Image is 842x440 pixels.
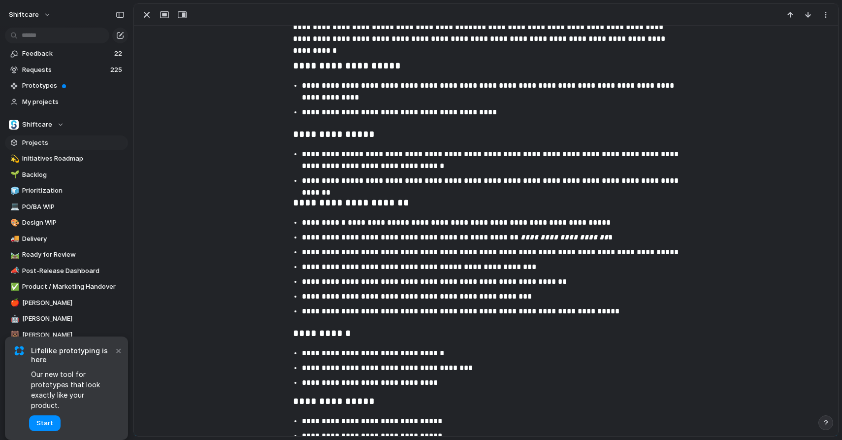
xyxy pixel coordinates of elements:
[5,63,128,77] a: Requests225
[29,415,61,431] button: Start
[5,183,128,198] a: 🧊Prioritization
[9,154,19,164] button: 💫
[22,186,125,196] span: Prioritization
[114,49,124,59] span: 22
[10,265,17,276] div: 📣
[22,266,125,276] span: Post-Release Dashboard
[5,46,128,61] a: Feedback22
[9,250,19,260] button: 🛤️
[110,65,124,75] span: 225
[5,95,128,109] a: My projects
[9,218,19,228] button: 🎨
[10,249,17,261] div: 🛤️
[22,154,125,164] span: Initiatives Roadmap
[10,329,17,340] div: 🐻
[36,418,53,428] span: Start
[9,282,19,292] button: ✅
[22,314,125,324] span: [PERSON_NAME]
[9,186,19,196] button: 🧊
[22,202,125,212] span: PO/BA WIP
[22,138,125,148] span: Projects
[10,233,17,244] div: 🚚
[22,218,125,228] span: Design WIP
[5,311,128,326] a: 🤖[PERSON_NAME]
[9,298,19,308] button: 🍎
[5,328,128,342] a: 🐻[PERSON_NAME]
[5,247,128,262] a: 🛤️Ready for Review
[31,346,113,364] span: Lifelike prototyping is here
[5,200,128,214] a: 💻PO/BA WIP
[22,120,52,130] span: Shiftcare
[9,170,19,180] button: 🌱
[22,298,125,308] span: [PERSON_NAME]
[22,49,111,59] span: Feedback
[10,313,17,325] div: 🤖
[22,170,125,180] span: Backlog
[9,314,19,324] button: 🤖
[9,234,19,244] button: 🚚
[9,10,39,20] span: shiftcare
[5,279,128,294] a: ✅Product / Marketing Handover
[9,266,19,276] button: 📣
[10,201,17,212] div: 💻
[22,97,125,107] span: My projects
[9,330,19,340] button: 🐻
[10,169,17,180] div: 🌱
[10,297,17,308] div: 🍎
[10,153,17,165] div: 💫
[5,168,128,182] a: 🌱Backlog
[31,369,113,410] span: Our new tool for prototypes that look exactly like your product.
[5,296,128,310] a: 🍎[PERSON_NAME]
[10,185,17,197] div: 🧊
[5,232,128,246] a: 🚚Delivery
[5,151,128,166] a: 💫Initiatives Roadmap
[22,282,125,292] span: Product / Marketing Handover
[22,250,125,260] span: Ready for Review
[22,330,125,340] span: [PERSON_NAME]
[22,234,125,244] span: Delivery
[9,202,19,212] button: 💻
[22,65,107,75] span: Requests
[4,7,56,23] button: shiftcare
[112,344,124,356] button: Dismiss
[5,135,128,150] a: Projects
[10,281,17,293] div: ✅
[5,78,128,93] a: Prototypes
[10,217,17,229] div: 🎨
[5,264,128,278] a: 📣Post-Release Dashboard
[5,215,128,230] a: 🎨Design WIP
[5,117,128,132] button: Shiftcare
[22,81,125,91] span: Prototypes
